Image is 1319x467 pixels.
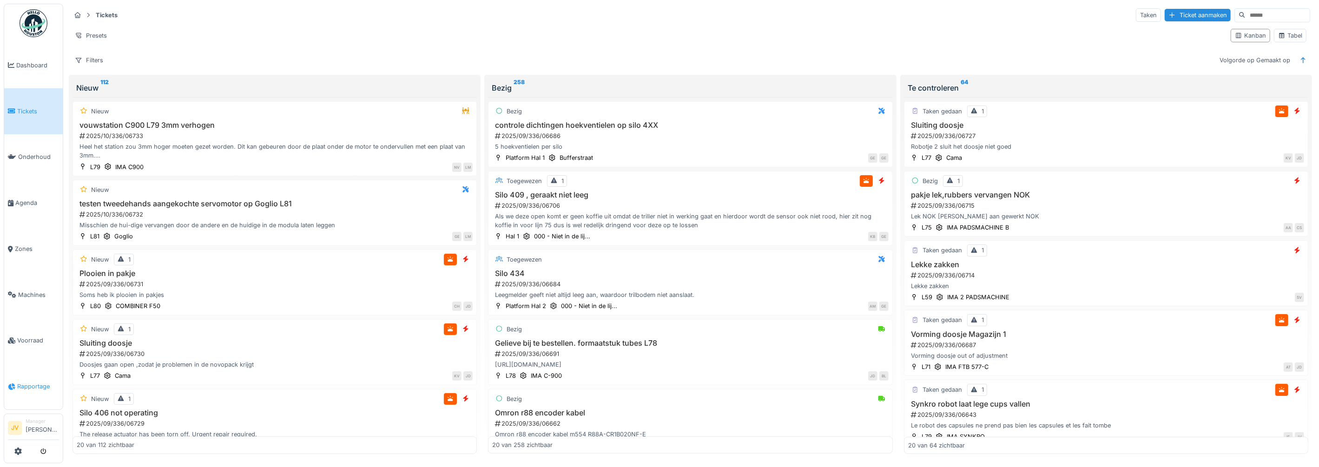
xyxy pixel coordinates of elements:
[945,362,989,371] div: IMA FTB 577-C
[923,107,962,116] div: Taken gedaan
[910,201,1304,210] div: 2025/09/336/06715
[910,341,1304,349] div: 2025/09/336/06687
[17,336,59,345] span: Voorraad
[1295,293,1304,302] div: SV
[922,362,930,371] div: L71
[452,163,462,172] div: NV
[1278,31,1302,40] div: Tabel
[879,371,889,381] div: BL
[492,191,888,199] h3: Silo 409 , geraakt niet leeg
[908,282,1304,290] div: Lekke zakken
[1295,153,1304,163] div: JD
[923,177,938,185] div: Bezig
[71,29,111,42] div: Presets
[76,82,473,93] div: Nieuw
[908,421,1304,430] div: Le robot des capsules ne prend pas bien les capsules et les fait tombe
[494,419,888,428] div: 2025/09/336/06662
[1235,31,1266,40] div: Kanban
[923,316,962,324] div: Taken gedaan
[1284,432,1293,441] div: IS
[91,255,109,264] div: Nieuw
[79,349,473,358] div: 2025/09/336/06730
[91,395,109,403] div: Nieuw
[4,226,63,272] a: Zones
[560,153,593,162] div: Bufferstraat
[1295,362,1304,372] div: JD
[115,163,144,171] div: IMA C900
[8,421,22,435] li: JV
[1295,432,1304,441] div: JV
[77,121,473,130] h3: vouwstation C900 L79 3mm verhogen
[115,371,131,380] div: Cama
[908,121,1304,130] h3: Sluiting doosje
[908,82,1305,93] div: Te controleren
[20,9,47,37] img: Badge_color-CXgf-gQk.svg
[116,302,160,310] div: COMBINER F50
[531,371,562,380] div: IMA C-900
[114,232,133,241] div: Goglio
[26,418,59,438] li: [PERSON_NAME]
[492,339,888,348] h3: Gelieve bij te bestellen. formaatstuk tubes L78
[492,121,888,130] h3: controle dichtingen hoekventielen op silo 4XX
[17,107,59,116] span: Tickets
[908,260,1304,269] h3: Lekke zakken
[91,185,109,194] div: Nieuw
[91,325,109,334] div: Nieuw
[79,280,473,289] div: 2025/09/336/06731
[946,153,962,162] div: Cama
[868,371,877,381] div: JD
[4,363,63,409] a: Rapportage
[77,408,473,417] h3: Silo 406 not operating
[1284,223,1293,232] div: AA
[494,132,888,140] div: 2025/09/336/06686
[879,232,889,241] div: GE
[494,201,888,210] div: 2025/09/336/06706
[492,441,553,450] div: 20 van 258 zichtbaar
[4,272,63,318] a: Machines
[77,142,473,160] div: Heel het station zou 3mm hoger moeten gezet worden. Dit kan gebeuren door de plaat onder de motor...
[452,371,462,381] div: KV
[79,210,473,219] div: 2025/10/336/06732
[492,290,888,299] div: Leegmelder geeft niet altijd leeg aan, waardoor trilbodem niet aanslaat.
[128,395,131,403] div: 1
[982,385,984,394] div: 1
[90,371,100,380] div: L77
[910,410,1304,419] div: 2025/09/336/06643
[982,316,984,324] div: 1
[71,53,107,67] div: Filters
[879,153,889,163] div: GE
[18,290,59,299] span: Machines
[100,82,109,93] sup: 112
[923,385,962,394] div: Taken gedaan
[17,382,59,391] span: Rapportage
[1284,153,1293,163] div: KV
[1215,53,1294,67] div: Volgorde op Gemaakt op
[15,198,59,207] span: Agenda
[922,432,932,441] div: L79
[77,269,473,278] h3: Plooien in pakje
[452,302,462,311] div: CH
[506,371,516,380] div: L78
[4,88,63,134] a: Tickets
[90,232,99,241] div: L81
[506,153,545,162] div: Platform Hal 1
[77,221,473,230] div: Misschien de hui-dige vervangen door de andere en de huidige in de modula laten leggen
[1165,9,1231,21] div: Ticket aanmaken
[506,232,519,241] div: Hal 1
[492,82,889,93] div: Bezig
[128,325,131,334] div: 1
[923,246,962,255] div: Taken gedaan
[4,180,63,226] a: Agenda
[4,134,63,180] a: Onderhoud
[26,418,59,425] div: Manager
[16,61,59,70] span: Dashboard
[514,82,525,93] sup: 258
[1284,362,1293,372] div: AT
[128,255,131,264] div: 1
[77,430,473,439] div: The release actuator has been torn off. Urgent repair required.
[4,318,63,364] a: Voorraad
[463,371,473,381] div: JD
[868,232,877,241] div: KB
[507,325,522,334] div: Bezig
[494,349,888,358] div: 2025/09/336/06691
